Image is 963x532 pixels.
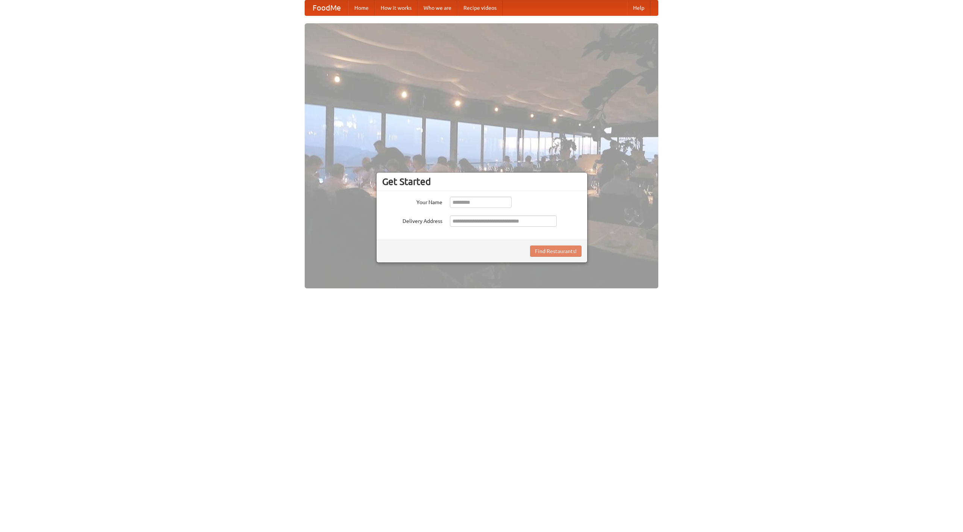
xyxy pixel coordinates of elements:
button: Find Restaurants! [530,246,582,257]
a: Home [348,0,375,15]
a: Recipe videos [457,0,503,15]
label: Your Name [382,197,442,206]
h3: Get Started [382,176,582,187]
a: Help [627,0,650,15]
a: How it works [375,0,418,15]
label: Delivery Address [382,215,442,225]
a: FoodMe [305,0,348,15]
a: Who we are [418,0,457,15]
